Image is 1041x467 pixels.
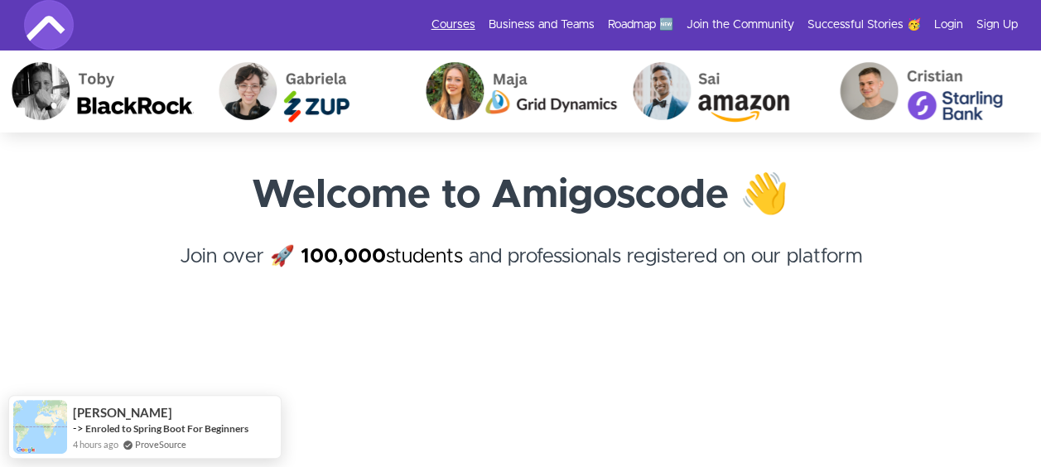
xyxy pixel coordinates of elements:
[431,17,475,33] a: Courses
[413,50,620,132] img: Maja
[934,17,963,33] a: Login
[608,17,673,33] a: Roadmap 🆕
[73,421,84,435] span: ->
[489,17,595,33] a: Business and Teams
[73,437,118,451] span: 4 hours ago
[687,17,794,33] a: Join the Community
[827,50,1034,132] img: Cristian
[976,17,1018,33] a: Sign Up
[135,437,186,451] a: ProveSource
[252,176,789,215] strong: Welcome to Amigoscode 👋
[620,50,827,132] img: Sai
[301,247,463,267] a: 100,000students
[85,421,248,436] a: Enroled to Spring Boot For Beginners
[24,242,1018,301] h4: Join over 🚀 and professionals registered on our platform
[13,400,67,454] img: provesource social proof notification image
[807,17,921,33] a: Successful Stories 🥳
[301,247,386,267] strong: 100,000
[206,50,413,132] img: Gabriela
[73,406,172,420] span: [PERSON_NAME]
